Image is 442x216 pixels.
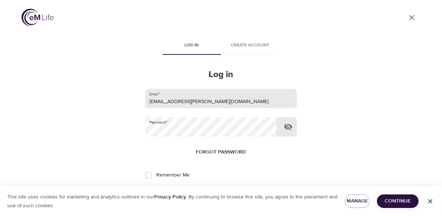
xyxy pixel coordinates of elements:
span: Log in [167,42,217,49]
span: Remember Me [156,171,190,179]
h2: Log in [145,69,297,80]
a: close [403,9,420,26]
button: Manage [345,194,369,208]
button: Continue [377,194,419,208]
span: Manage [351,197,363,206]
button: Forgot password [193,145,249,159]
span: Create account [225,42,275,49]
div: disabled tabs example [145,37,297,55]
span: Continue [383,197,413,206]
a: Privacy Policy [154,194,186,200]
span: Forgot password [196,148,246,157]
img: logo [22,9,54,26]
